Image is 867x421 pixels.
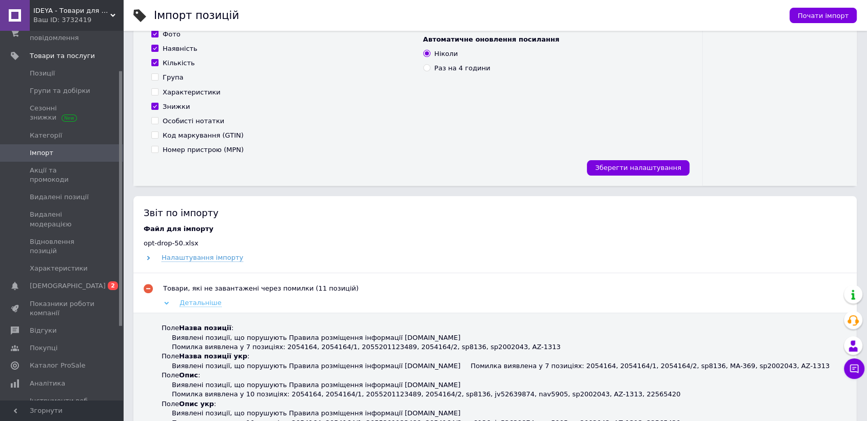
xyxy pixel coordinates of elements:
[30,24,95,43] span: Замовлення та повідомлення
[30,299,95,318] span: Показники роботи компанії
[163,44,198,53] div: Наявність
[163,102,190,111] div: Знижки
[172,390,680,399] div: Помилка виявлена у 10 позиціях: 2054164, 2054164/1, 2055201123489, 2054164/2, sp8136, jv52639874,...
[172,409,460,418] div: Виявлені позиції, що порушують Правила розміщення інформації [DOMAIN_NAME]
[179,324,231,332] b: Назва позиції
[30,51,95,61] span: Товари та послуги
[172,361,460,371] div: Виявлені позиції, що порушують Правила розміщення інформації [DOMAIN_NAME]
[30,264,88,273] span: Характеристики
[163,145,244,155] div: Номер пристрою (MPN)
[587,160,689,176] button: Зберегти налаштування
[595,164,681,171] span: Зберегти налаштування
[172,342,561,352] div: Помилка виявлена у 7 позиціях: 2054164, 2054164/1, 2055201123489, 2054164/2, sp8136, sp2002043, A...
[162,352,843,361] div: Поле :
[162,323,843,333] div: Поле :
[30,326,56,335] span: Відгуки
[30,237,95,256] span: Відновлення позицій
[179,371,198,379] b: Опис
[108,281,118,290] span: 2
[163,73,183,82] div: Група
[30,193,89,202] span: Видалені позиції
[30,361,85,370] span: Каталог ProSale
[163,284,359,293] div: Товари, які не завантажені через помилки (11 позицій)
[30,148,53,158] span: Імпорт
[144,239,199,247] span: opt-drop-50.xlsx
[844,358,864,379] button: Чат з покупцем
[790,8,857,23] button: Почати імпорт
[162,399,843,409] div: Поле :
[144,206,846,219] div: Звіт по імпорту
[30,69,55,78] span: Позиції
[470,361,830,371] div: Помилка виявлена у 7 позиціях: 2054164, 2054164/1, 2054164/2, sp8136, MA-369, sp2002043, AZ-1313
[435,49,458,59] div: Ніколи
[798,12,849,20] span: Почати імпорт
[179,352,247,360] b: Назва позиції укр
[30,396,95,415] span: Інструменти веб-майстра та SEO
[30,210,95,228] span: Видалені модерацією
[163,30,181,39] div: Фото
[30,343,57,353] span: Покупці
[172,380,460,390] div: Виявлені позиції, що порушують Правила розміщення інформації [DOMAIN_NAME]
[163,88,221,97] div: Характеристики
[163,117,224,126] div: Особисті нотатки
[162,371,843,380] div: Поле :
[172,333,460,342] div: Виявлені позиції, що порушують Правила розміщення інформації [DOMAIN_NAME]
[30,379,65,388] span: Аналітика
[154,9,239,22] h1: Імпорт позицій
[144,224,846,234] div: Файл для імпорту
[33,15,123,25] div: Ваш ID: 3732419
[30,131,62,140] span: Категорії
[33,6,110,15] span: IDEYA - Товари для дому, здоров'я та краси
[180,299,222,307] span: Детальніше
[30,86,90,95] span: Групи та добірки
[179,400,214,408] b: Опис укр
[30,281,106,291] span: [DEMOGRAPHIC_DATA]
[30,104,95,122] span: Сезонні знижки
[435,64,490,73] div: Раз на 4 години
[163,131,244,140] div: Код маркування (GTIN)
[30,166,95,184] span: Акції та промокоди
[163,59,195,68] div: Кількість
[423,35,685,44] div: Автоматичне оновлення посилання
[162,254,243,262] span: Налаштування імпорту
